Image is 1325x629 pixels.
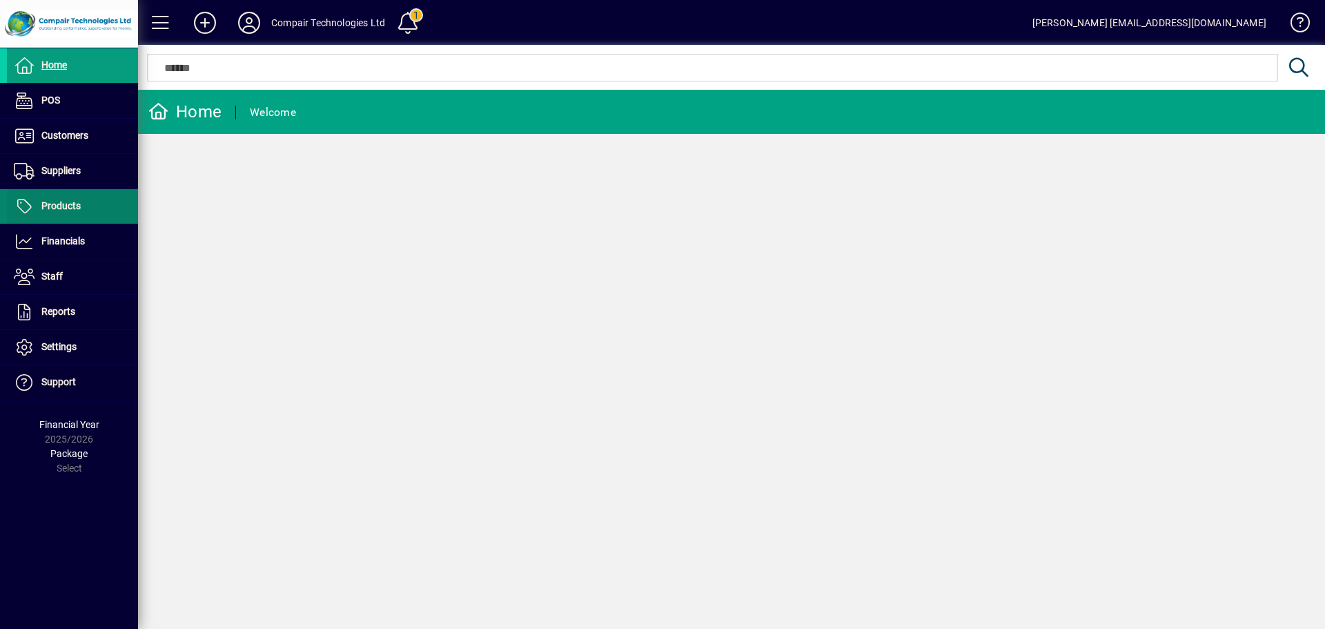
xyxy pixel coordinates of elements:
span: Financials [41,235,85,246]
a: Knowledge Base [1280,3,1308,48]
span: Customers [41,130,88,141]
span: Package [50,448,88,459]
a: POS [7,84,138,118]
a: Settings [7,330,138,365]
div: [PERSON_NAME] [EMAIL_ADDRESS][DOMAIN_NAME] [1032,12,1266,34]
a: Customers [7,119,138,153]
a: Support [7,365,138,400]
div: Welcome [250,101,296,124]
a: Suppliers [7,154,138,188]
button: Add [183,10,227,35]
span: Reports [41,306,75,317]
span: Settings [41,341,77,352]
span: Home [41,59,67,70]
span: Support [41,376,76,387]
div: Home [148,101,222,123]
a: Products [7,189,138,224]
a: Financials [7,224,138,259]
a: Staff [7,260,138,294]
span: Products [41,200,81,211]
a: Reports [7,295,138,329]
span: Financial Year [39,419,99,430]
span: POS [41,95,60,106]
span: Staff [41,271,63,282]
button: Profile [227,10,271,35]
div: Compair Technologies Ltd [271,12,385,34]
span: Suppliers [41,165,81,176]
